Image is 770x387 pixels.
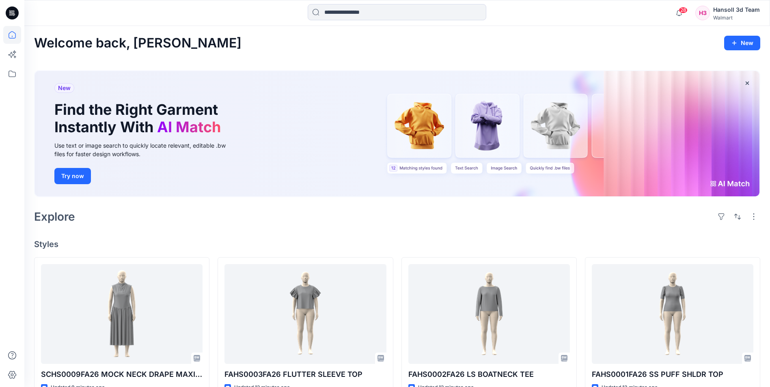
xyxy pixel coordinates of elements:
p: FAHS0001FA26 SS PUFF SHLDR TOP [592,369,753,380]
h4: Styles [34,239,760,249]
div: H3 [695,6,710,20]
div: Walmart [713,15,760,21]
button: New [724,36,760,50]
h2: Welcome back, [PERSON_NAME] [34,36,242,51]
span: 28 [679,7,688,13]
p: FAHS0003FA26 FLUTTER SLEEVE TOP [224,369,386,380]
a: FAHS0001FA26 SS PUFF SHLDR TOP [592,264,753,363]
div: Use text or image search to quickly locate relevant, editable .bw files for faster design workflows. [54,141,237,158]
button: Try now [54,168,91,184]
a: FAHS0002FA26 LS BOATNECK TEE [408,264,570,363]
a: SCHS0009FA26 MOCK NECK DRAPE MAXI DRESS [41,264,203,363]
p: SCHS0009FA26 MOCK NECK DRAPE MAXI DRESS [41,369,203,380]
h1: Find the Right Garment Instantly With [54,101,225,136]
span: AI Match [157,118,221,136]
p: FAHS0002FA26 LS BOATNECK TEE [408,369,570,380]
h2: Explore [34,210,75,223]
div: Hansoll 3d Team [713,5,760,15]
a: FAHS0003FA26 FLUTTER SLEEVE TOP [224,264,386,363]
span: New [58,83,71,93]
